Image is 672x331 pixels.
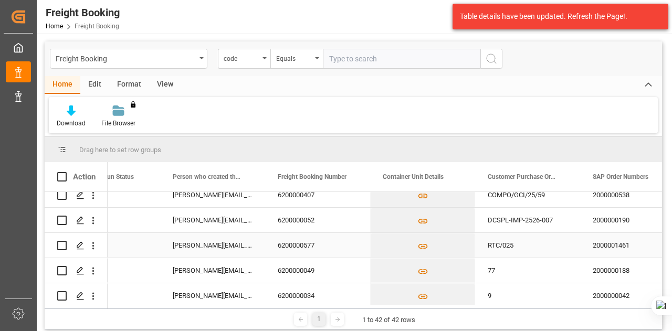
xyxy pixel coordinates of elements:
[46,5,120,20] div: Freight Booking
[45,183,108,208] div: Press SPACE to select this row.
[46,23,63,30] a: Home
[480,49,502,69] button: search button
[312,313,325,326] div: 1
[265,258,370,283] div: 6200000049
[278,173,346,180] span: Freight Booking Number
[475,258,580,283] div: 77
[218,49,270,69] button: open menu
[80,76,109,94] div: Edit
[45,258,108,283] div: Press SPACE to select this row.
[160,283,265,308] div: [PERSON_NAME][EMAIL_ADDRESS][PERSON_NAME][DOMAIN_NAME]
[276,51,312,63] div: Equals
[460,11,653,22] div: Table details have been updated. Refresh the Page!.
[383,173,444,180] span: Container Unit Details
[57,119,86,128] div: Download
[160,183,265,207] div: [PERSON_NAME][EMAIL_ADDRESS][PERSON_NAME][DOMAIN_NAME]
[45,208,108,233] div: Press SPACE to select this row.
[160,208,265,232] div: [PERSON_NAME][EMAIL_ADDRESS][PERSON_NAME][DOMAIN_NAME]
[160,233,265,258] div: [PERSON_NAME][EMAIL_ADDRESS][PERSON_NAME][DOMAIN_NAME]
[160,258,265,283] div: [PERSON_NAME][EMAIL_ADDRESS][PERSON_NAME][DOMAIN_NAME]
[56,51,196,65] div: Freight Booking
[270,49,323,69] button: open menu
[475,208,580,232] div: DCSPL-IMP-2526-007
[224,51,259,63] div: code
[265,183,370,207] div: 6200000407
[149,76,181,94] div: View
[109,76,149,94] div: Format
[45,283,108,308] div: Press SPACE to select this row.
[45,233,108,258] div: Press SPACE to select this row.
[45,76,80,94] div: Home
[79,146,161,154] span: Drag here to set row groups
[50,49,207,69] button: open menu
[488,173,558,180] span: Customer Purchase Order Numbers
[265,283,370,308] div: 6200000034
[173,173,243,180] span: Person who created the Object Mail Address
[265,233,370,258] div: 6200000577
[475,283,580,308] div: 9
[323,49,480,69] input: Type to search
[593,173,648,180] span: SAP Order Numbers
[362,315,415,325] div: 1 to 42 of 42 rows
[265,208,370,232] div: 6200000052
[475,183,580,207] div: COMPO/GCI/25/59
[475,233,580,258] div: RTC/025
[73,172,96,181] div: Action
